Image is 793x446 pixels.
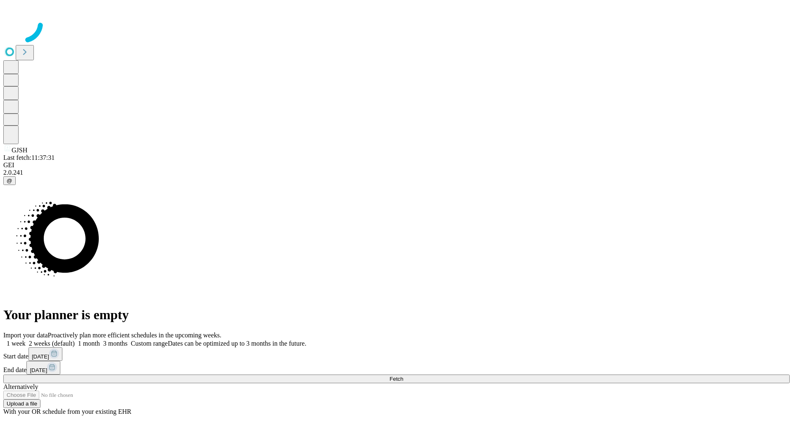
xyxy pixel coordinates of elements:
[3,154,55,161] span: Last fetch: 11:37:31
[3,361,790,375] div: End date
[131,340,168,347] span: Custom range
[3,408,131,415] span: With your OR schedule from your existing EHR
[30,367,47,373] span: [DATE]
[7,178,12,184] span: @
[168,340,306,347] span: Dates can be optimized up to 3 months in the future.
[3,383,38,390] span: Alternatively
[3,169,790,176] div: 2.0.241
[3,375,790,383] button: Fetch
[3,332,48,339] span: Import your data
[7,340,26,347] span: 1 week
[29,340,75,347] span: 2 weeks (default)
[3,399,40,408] button: Upload a file
[12,147,27,154] span: GJSH
[26,361,60,375] button: [DATE]
[78,340,100,347] span: 1 month
[389,376,403,382] span: Fetch
[3,307,790,323] h1: Your planner is empty
[32,353,49,360] span: [DATE]
[48,332,221,339] span: Proactively plan more efficient schedules in the upcoming weeks.
[3,347,790,361] div: Start date
[3,176,16,185] button: @
[3,161,790,169] div: GEI
[28,347,62,361] button: [DATE]
[103,340,128,347] span: 3 months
